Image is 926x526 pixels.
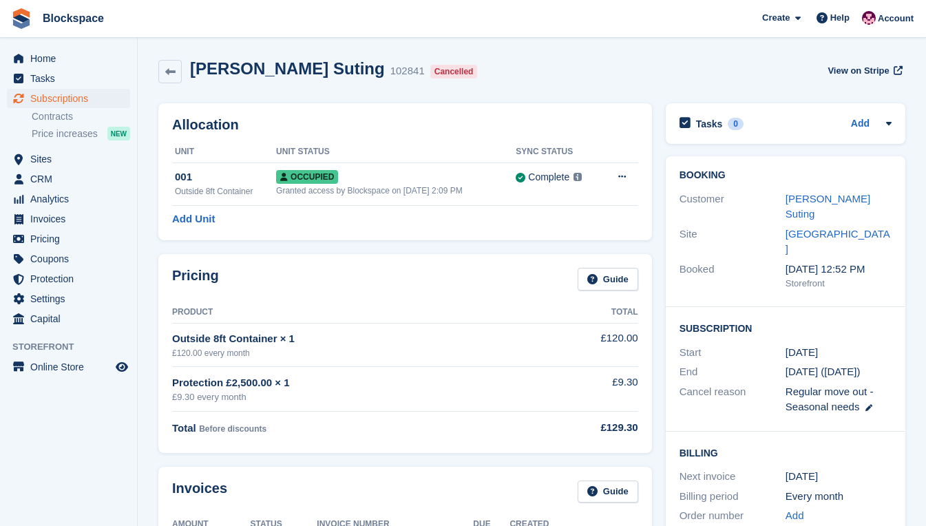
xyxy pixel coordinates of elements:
h2: Allocation [172,117,638,133]
th: Total [529,302,638,324]
th: Unit [172,141,276,163]
a: menu [7,289,130,308]
span: Sites [30,149,113,169]
div: Start [680,345,786,361]
h2: [PERSON_NAME] Suting [190,59,385,78]
div: Next invoice [680,469,786,485]
span: Create [762,11,790,25]
span: Capital [30,309,113,328]
span: Tasks [30,69,113,88]
a: Blockspace [37,7,109,30]
a: Contracts [32,110,130,123]
span: Pricing [30,229,113,249]
div: £129.30 [529,420,638,436]
h2: Tasks [696,118,723,130]
img: icon-info-grey-7440780725fd019a000dd9b08b2336e03edf1995a4989e88bcd33f0948082b44.svg [574,173,582,181]
h2: Billing [680,445,892,459]
div: 001 [175,169,276,185]
a: menu [7,209,130,229]
span: Account [878,12,914,25]
a: Add Unit [172,211,215,227]
a: Preview store [114,359,130,375]
img: Blockspace [862,11,876,25]
span: Settings [30,289,113,308]
a: menu [7,149,130,169]
span: Protection [30,269,113,288]
div: £120.00 every month [172,347,529,359]
span: CRM [30,169,113,189]
div: [DATE] 12:52 PM [786,262,892,277]
span: Occupied [276,170,338,184]
a: Price increases NEW [32,126,130,141]
th: Sync Status [516,141,600,163]
a: Add [851,116,870,132]
div: Outside 8ft Container [175,185,276,198]
img: stora-icon-8386f47178a22dfd0bd8f6a31ec36ba5ce8667c1dd55bd0f319d3a0aa187defe.svg [11,8,32,29]
div: Order number [680,508,786,524]
a: menu [7,69,130,88]
div: Complete [528,170,569,185]
span: Regular move out - Seasonal needs [786,386,874,413]
div: End [680,364,786,380]
h2: Booking [680,170,892,181]
span: Subscriptions [30,89,113,108]
span: [DATE] ([DATE]) [786,366,861,377]
a: menu [7,309,130,328]
span: Online Store [30,357,113,377]
span: Coupons [30,249,113,269]
a: menu [7,249,130,269]
th: Product [172,302,529,324]
a: menu [7,49,130,68]
span: Before discounts [199,424,266,434]
div: Granted access by Blockspace on [DATE] 2:09 PM [276,185,516,197]
div: Customer [680,191,786,222]
div: Protection £2,500.00 × 1 [172,375,529,391]
a: Add [786,508,804,524]
a: [PERSON_NAME] Suting [786,193,870,220]
span: Total [172,422,196,434]
div: Every month [786,489,892,505]
h2: Pricing [172,268,219,291]
div: Site [680,227,786,257]
a: menu [7,269,130,288]
h2: Subscription [680,321,892,335]
span: Storefront [12,340,137,354]
td: £120.00 [529,323,638,366]
span: Invoices [30,209,113,229]
a: Guide [578,268,638,291]
span: Home [30,49,113,68]
div: Cancel reason [680,384,786,415]
td: £9.30 [529,367,638,412]
div: NEW [107,127,130,140]
a: menu [7,357,130,377]
div: £9.30 every month [172,390,529,404]
span: View on Stripe [828,64,889,78]
div: [DATE] [786,469,892,485]
span: Price increases [32,127,98,140]
span: Analytics [30,189,113,209]
a: menu [7,169,130,189]
a: menu [7,189,130,209]
div: Billing period [680,489,786,505]
div: Booked [680,262,786,291]
h2: Invoices [172,481,227,503]
div: Outside 8ft Container × 1 [172,331,529,347]
a: Guide [578,481,638,503]
div: 0 [728,118,744,130]
a: menu [7,229,130,249]
div: 102841 [390,63,425,79]
a: View on Stripe [822,59,905,82]
span: Help [830,11,850,25]
th: Unit Status [276,141,516,163]
time: 2025-09-04 00:00:00 UTC [786,345,818,361]
div: Storefront [786,277,892,291]
a: [GEOGRAPHIC_DATA] [786,228,890,255]
a: menu [7,89,130,108]
div: Cancelled [430,65,478,78]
